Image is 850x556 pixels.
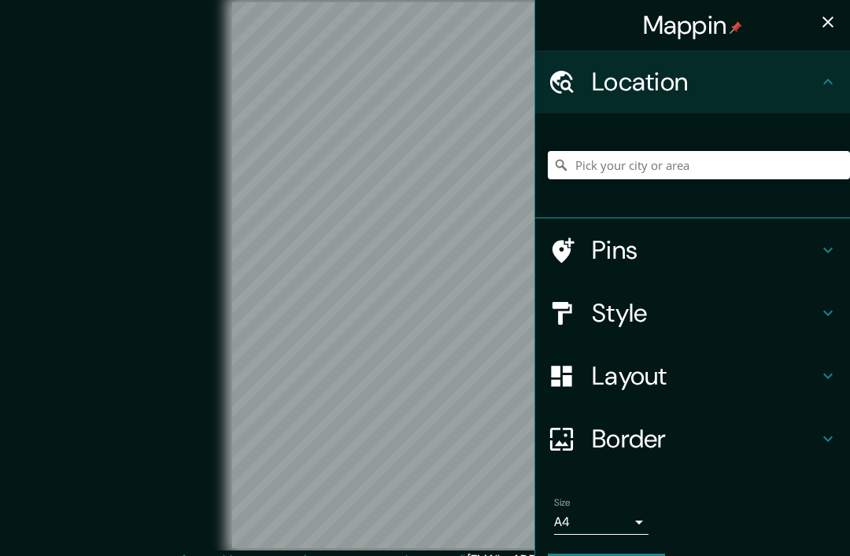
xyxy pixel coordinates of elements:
[232,2,619,548] canvas: Map
[554,510,649,535] div: A4
[535,282,850,344] div: Style
[535,407,850,470] div: Border
[535,219,850,282] div: Pins
[592,360,819,392] h4: Layout
[554,496,571,510] label: Size
[592,297,819,329] h4: Style
[535,50,850,113] div: Location
[592,423,819,455] h4: Border
[548,151,850,179] input: Pick your city or area
[592,66,819,98] h4: Location
[643,9,743,41] h4: Mappin
[535,344,850,407] div: Layout
[730,21,742,34] img: pin-icon.png
[592,234,819,266] h4: Pins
